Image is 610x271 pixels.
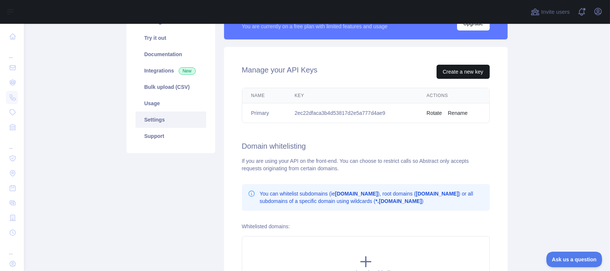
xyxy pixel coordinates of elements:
[135,62,206,79] a: Integrations New
[286,103,418,123] td: 2ec22dfaca3b4d53817d2e5a777d4ae9
[135,128,206,144] a: Support
[286,88,418,103] th: Key
[242,88,286,103] th: Name
[427,109,442,117] button: Rotate
[179,67,196,75] span: New
[242,103,286,123] td: Primary
[6,45,18,59] div: ...
[6,135,18,150] div: ...
[135,46,206,62] a: Documentation
[541,8,570,16] span: Invite users
[448,109,467,117] button: Rename
[418,88,489,103] th: Actions
[546,252,603,267] iframe: Toggle Customer Support
[416,191,459,197] b: [DOMAIN_NAME]
[242,141,490,151] h2: Domain whitelisting
[135,30,206,46] a: Try it out
[242,23,388,30] div: You are currently on a free plan with limited features and usage
[335,191,378,197] b: [DOMAIN_NAME]
[135,79,206,95] a: Bulk upload (CSV)
[376,198,422,204] b: *.[DOMAIN_NAME]
[6,241,18,256] div: ...
[242,223,290,229] label: Whitelisted domains:
[260,190,484,205] p: You can whitelist subdomains (ie ), root domains ( ) or all subdomains of a specific domain using...
[437,65,490,79] button: Create a new key
[242,157,490,172] div: If you are using your API on the front-end. You can choose to restrict calls so Abstract only acc...
[135,112,206,128] a: Settings
[529,6,571,18] button: Invite users
[135,95,206,112] a: Usage
[242,65,317,79] h2: Manage your API Keys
